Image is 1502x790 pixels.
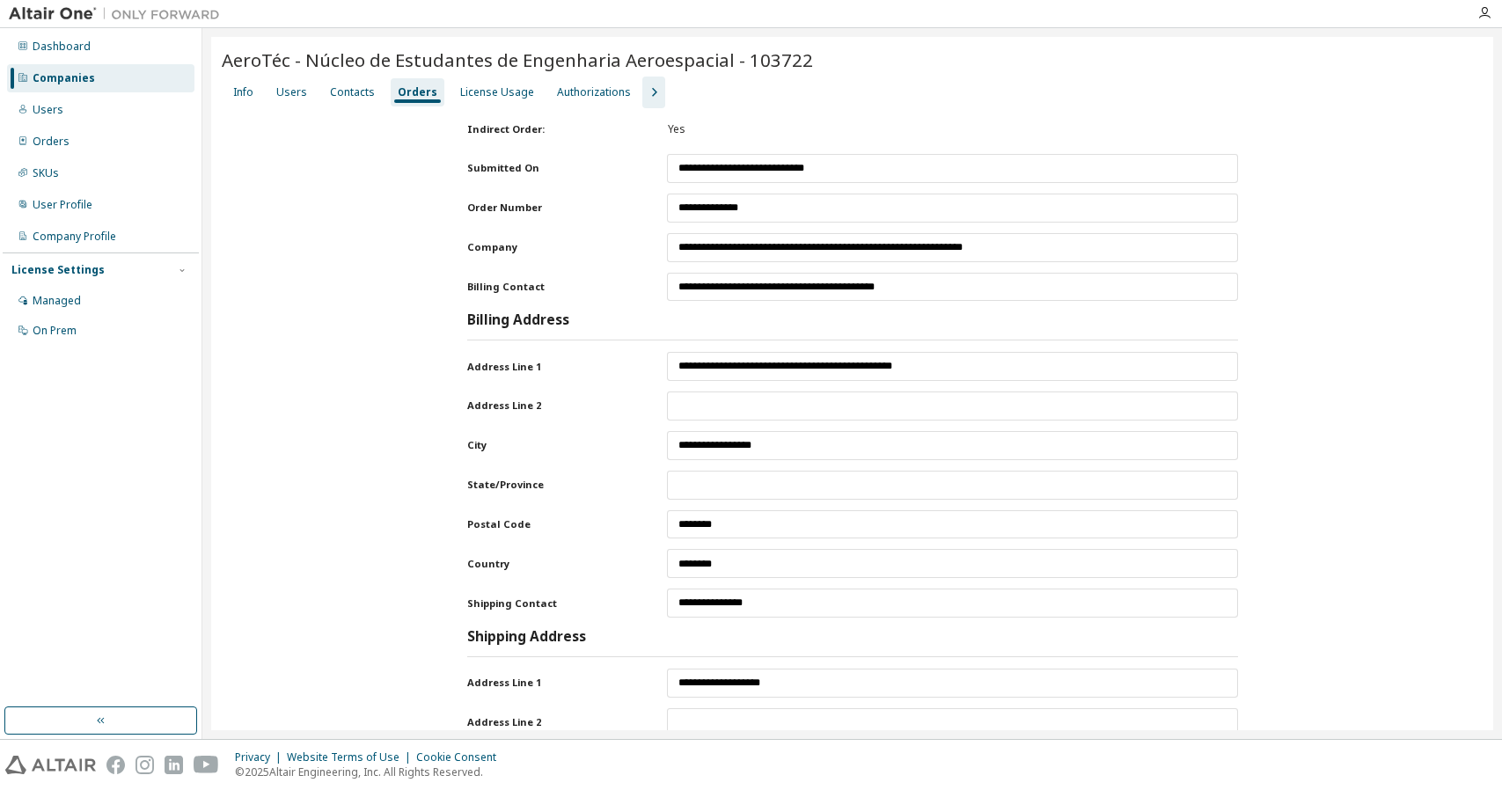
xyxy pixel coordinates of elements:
div: License Usage [460,85,534,99]
span: AeroTéc - Núcleo de Estudantes de Engenharia Aeroespacial - 103722 [222,48,813,72]
label: Shipping Contact [467,596,638,611]
div: Contacts [330,85,375,99]
div: Company Profile [33,230,116,244]
div: Users [276,85,307,99]
img: Altair One [9,5,229,23]
label: Address Line 1 [467,360,638,374]
label: Company [467,240,638,254]
div: License Settings [11,263,105,277]
div: SKUs [33,166,59,180]
label: Address Line 1 [467,676,638,690]
img: instagram.svg [136,756,154,774]
div: Info [233,85,253,99]
img: facebook.svg [106,756,125,774]
h3: Shipping Address [467,628,586,646]
label: Billing Contact [467,280,638,294]
div: Website Terms of Use [287,750,416,764]
label: Country [467,557,638,571]
img: linkedin.svg [165,756,183,774]
div: Dashboard [33,40,91,54]
div: Orders [33,135,70,149]
label: Indirect Order: [467,122,634,136]
img: altair_logo.svg [5,756,96,774]
label: City [467,438,638,452]
label: Address Line 2 [467,715,638,729]
label: Postal Code [467,517,638,531]
div: Yes [668,122,1237,136]
div: User Profile [33,198,92,212]
div: Cookie Consent [416,750,507,764]
p: © 2025 Altair Engineering, Inc. All Rights Reserved. [235,764,507,779]
label: Address Line 2 [467,399,638,413]
label: State/Province [467,478,638,492]
div: Orders [398,85,437,99]
div: Privacy [235,750,287,764]
div: Managed [33,294,81,308]
label: Order Number [467,201,638,215]
label: Submitted On [467,161,638,175]
img: youtube.svg [194,756,219,774]
h3: Billing Address [467,311,569,329]
div: Companies [33,71,95,85]
div: Authorizations [557,85,631,99]
div: Users [33,103,63,117]
div: On Prem [33,324,77,338]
